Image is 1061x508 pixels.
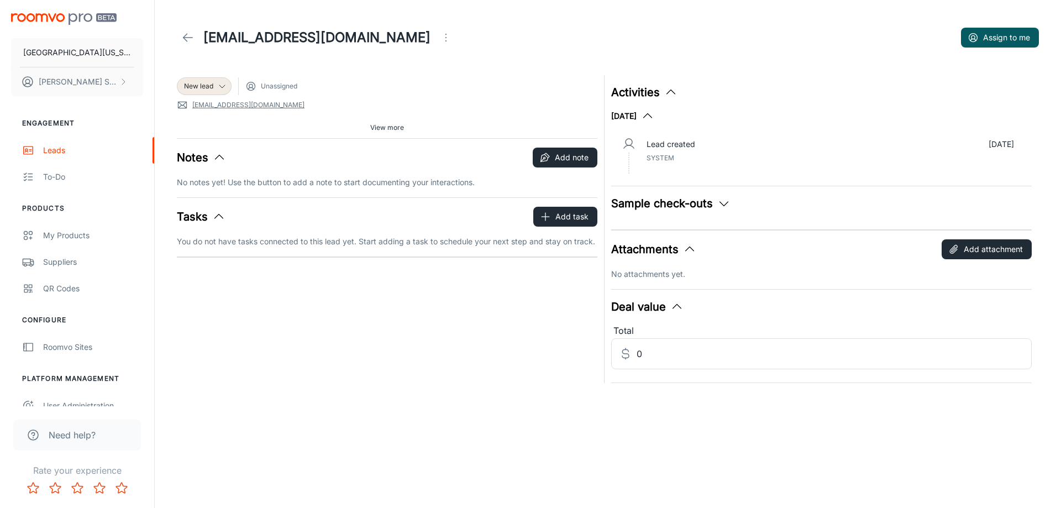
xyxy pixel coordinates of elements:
[611,298,684,315] button: Deal value
[192,100,304,110] a: [EMAIL_ADDRESS][DOMAIN_NAME]
[23,46,131,59] p: [GEOGRAPHIC_DATA][US_STATE]
[611,241,696,258] button: Attachments
[184,81,213,91] span: New lead
[366,119,408,136] button: View more
[611,195,731,212] button: Sample check-outs
[647,154,674,162] span: System
[961,28,1039,48] button: Assign to me
[611,109,654,123] button: [DATE]
[11,13,117,25] img: Roomvo PRO Beta
[370,123,404,133] span: View more
[43,171,143,183] div: To-do
[43,341,143,353] div: Roomvo Sites
[177,235,597,248] p: You do not have tasks connected to this lead yet. Start adding a task to schedule your next step ...
[43,229,143,242] div: My Products
[637,338,1032,369] input: Estimated deal value
[43,282,143,295] div: QR Codes
[177,176,597,188] p: No notes yet! Use the button to add a note to start documenting your interactions.
[43,400,143,412] div: User Administration
[611,84,677,101] button: Activities
[177,149,226,166] button: Notes
[43,256,143,268] div: Suppliers
[11,38,143,67] button: [GEOGRAPHIC_DATA][US_STATE]
[533,148,597,167] button: Add note
[435,27,457,49] button: Open menu
[39,76,117,88] p: [PERSON_NAME] Stone
[942,239,1032,259] button: Add attachment
[43,144,143,156] div: Leads
[177,208,225,225] button: Tasks
[177,77,232,95] div: New lead
[533,207,597,227] button: Add task
[11,67,143,96] button: [PERSON_NAME] Stone
[261,81,297,91] span: Unassigned
[203,28,430,48] h1: [EMAIL_ADDRESS][DOMAIN_NAME]
[611,268,1032,280] p: No attachments yet.
[989,138,1014,150] p: [DATE]
[647,138,695,150] p: Lead created
[611,324,1032,338] div: Total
